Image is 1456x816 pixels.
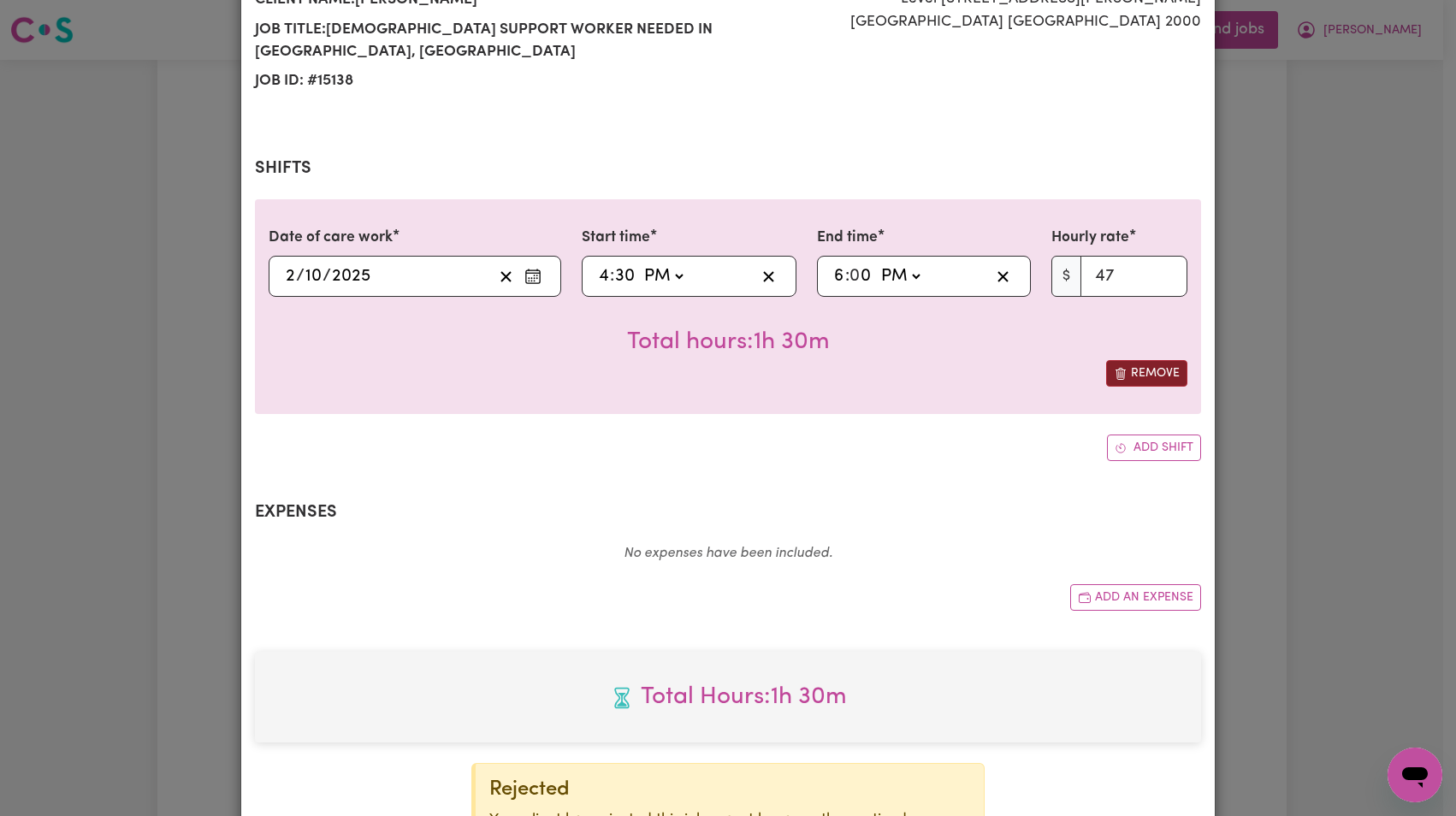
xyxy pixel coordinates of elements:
span: Total hours worked: 1 hour 30 minutes [269,679,1187,715]
button: Add another expense [1070,584,1201,611]
span: : [845,267,849,286]
span: Job title: [DEMOGRAPHIC_DATA] Support Worker Needed In [GEOGRAPHIC_DATA], [GEOGRAPHIC_DATA] [255,15,718,68]
span: [GEOGRAPHIC_DATA] [GEOGRAPHIC_DATA] 2000 [738,11,1201,33]
span: : [610,267,614,286]
iframe: Button to launch messaging window [1388,748,1442,802]
span: Rejected [489,779,570,800]
span: $ [1051,256,1081,297]
label: Start time [582,227,650,249]
span: Total hours worked: 1 hour 30 minutes [627,330,830,354]
em: No expenses have been included. [624,547,832,560]
h2: Shifts [255,158,1201,179]
h2: Expenses [255,502,1201,523]
label: Date of care work [269,227,393,249]
input: -- [833,263,845,289]
span: / [296,267,305,286]
input: -- [285,263,296,289]
input: -- [598,263,610,289]
button: Clear date [493,263,519,289]
input: -- [614,263,636,289]
button: Enter the date of care work [519,263,547,289]
span: Job ID: # 15138 [255,67,718,96]
input: -- [850,263,873,289]
span: / [323,267,331,286]
button: Add another shift [1107,435,1201,461]
label: Hourly rate [1051,227,1129,249]
button: Remove this shift [1106,360,1187,387]
input: -- [305,263,323,289]
input: ---- [331,263,371,289]
label: End time [817,227,878,249]
span: 0 [849,268,860,285]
